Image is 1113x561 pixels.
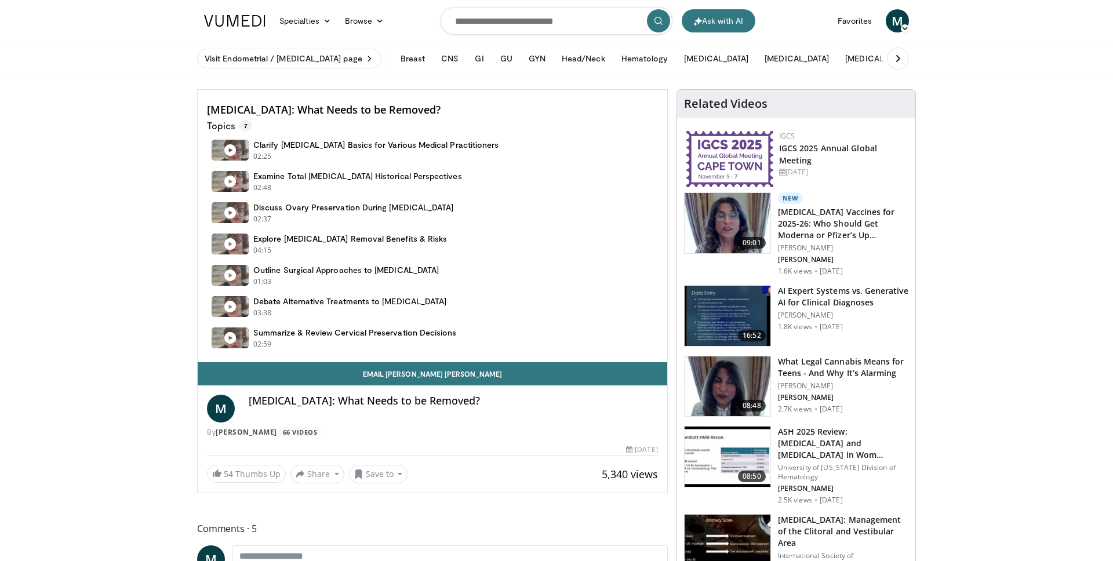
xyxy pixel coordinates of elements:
[253,202,453,213] h4: Discuss Ovary Preservation During [MEDICAL_DATA]
[614,47,675,70] button: Hematology
[493,47,519,70] button: GU
[778,192,803,204] p: New
[778,206,908,241] h3: [MEDICAL_DATA] Vaccines for 2025-26: Who Should Get Moderna or Pfizer’s Up…
[779,131,795,141] a: IGCS
[197,49,381,68] a: Visit Endometrial / [MEDICAL_DATA] page
[522,47,552,70] button: GYN
[204,15,265,27] img: VuMedi Logo
[778,426,908,461] h3: ASH 2025 Review: [MEDICAL_DATA] and [MEDICAL_DATA] in Wom…
[738,400,766,411] span: 08:48
[685,356,770,417] img: 268330c9-313b-413d-8ff2-3cd9a70912fe.150x105_q85_crop-smart_upscale.jpg
[778,311,908,320] p: [PERSON_NAME]
[253,171,462,181] h4: Examine Total [MEDICAL_DATA] Historical Perspectives
[198,362,667,385] a: Email [PERSON_NAME] [PERSON_NAME]
[820,322,843,331] p: [DATE]
[685,286,770,346] img: 1bf82db2-8afa-4218-83ea-e842702db1c4.150x105_q85_crop-smart_upscale.jpg
[814,267,817,276] div: ·
[249,395,658,407] h4: [MEDICAL_DATA]: What Needs to be Removed?
[778,322,812,331] p: 1.8K views
[197,521,668,536] span: Comments 5
[684,356,908,417] a: 08:48 What Legal Cannabis Means for Teens - And Why It’s Alarming [PERSON_NAME] [PERSON_NAME] 2.7...
[349,465,408,483] button: Save to
[778,496,812,505] p: 2.5K views
[738,237,766,249] span: 09:01
[207,120,252,132] p: Topics
[814,496,817,505] div: ·
[253,276,272,287] p: 01:03
[216,427,277,437] a: [PERSON_NAME]
[394,47,432,70] button: Breast
[677,47,755,70] button: [MEDICAL_DATA]
[253,183,272,193] p: 02:48
[778,463,908,482] p: University of [US_STATE] Division of Hematology
[253,234,447,244] h4: Explore [MEDICAL_DATA] Removal Benefits & Risks
[253,296,446,307] h4: Debate Alternative Treatments to [MEDICAL_DATA]
[239,120,252,132] span: 7
[279,427,321,437] a: 66 Videos
[682,9,755,32] button: Ask with AI
[686,131,773,187] img: 680d42be-3514-43f9-8300-e9d2fda7c814.png.150x105_q85_autocrop_double_scale_upscale_version-0.2.png
[434,47,465,70] button: CNS
[820,267,843,276] p: [DATE]
[778,356,908,379] h3: What Legal Cannabis Means for Teens - And Why It’s Alarming
[820,496,843,505] p: [DATE]
[626,445,657,455] div: [DATE]
[778,255,908,264] p: [PERSON_NAME]
[778,267,812,276] p: 1.6K views
[253,308,272,318] p: 03:38
[253,140,499,150] h4: Clarify [MEDICAL_DATA] Basics for Various Medical Practitioners
[253,151,272,162] p: 02:25
[779,167,906,177] div: [DATE]
[831,9,879,32] a: Favorites
[778,484,908,493] p: [PERSON_NAME]
[684,192,908,276] a: 09:01 New [MEDICAL_DATA] Vaccines for 2025-26: Who Should Get Moderna or Pfizer’s Up… [PERSON_NAM...
[778,393,908,402] p: [PERSON_NAME]
[886,9,909,32] a: M
[778,243,908,253] p: [PERSON_NAME]
[253,327,457,338] h4: Summarize & Review Cervical Preservation Decisions
[684,426,908,505] a: 08:50 ASH 2025 Review: [MEDICAL_DATA] and [MEDICAL_DATA] in Wom… University of [US_STATE] Divisio...
[684,97,768,111] h4: Related Videos
[338,9,391,32] a: Browse
[207,427,658,438] div: By
[555,47,612,70] button: Head/Neck
[738,330,766,341] span: 16:52
[207,104,658,116] h4: [MEDICAL_DATA]: What Needs to be Removed?
[778,405,812,414] p: 2.7K views
[814,405,817,414] div: ·
[602,467,658,481] span: 5,340 views
[468,47,490,70] button: GI
[253,214,272,224] p: 02:37
[684,285,908,347] a: 16:52 AI Expert Systems vs. Generative AI for Clinical Diagnoses [PERSON_NAME] 1.8K views · [DATE]
[779,143,877,166] a: IGCS 2025 Annual Global Meeting
[820,405,843,414] p: [DATE]
[207,395,235,422] a: M
[441,7,672,35] input: Search topics, interventions
[253,339,272,349] p: 02:59
[253,265,439,275] h4: Outline Surgical Approaches to [MEDICAL_DATA]
[814,322,817,331] div: ·
[685,193,770,253] img: d9ddfd97-e350-47c1-a34d-5d400e773739.150x105_q85_crop-smart_upscale.jpg
[685,427,770,487] img: dbfd5f25-7945-44a5-8d2f-245839b470de.150x105_q85_crop-smart_upscale.jpg
[207,465,286,483] a: 54 Thumbs Up
[758,47,836,70] button: [MEDICAL_DATA]
[778,381,908,391] p: [PERSON_NAME]
[738,471,766,482] span: 08:50
[272,9,338,32] a: Specialties
[253,245,272,256] p: 04:15
[224,468,233,479] span: 54
[838,47,916,70] button: [MEDICAL_DATA]
[290,465,344,483] button: Share
[778,514,908,549] h3: [MEDICAL_DATA]: Management of the Clitoral and Vestibular Area
[778,285,908,308] h3: AI Expert Systems vs. Generative AI for Clinical Diagnoses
